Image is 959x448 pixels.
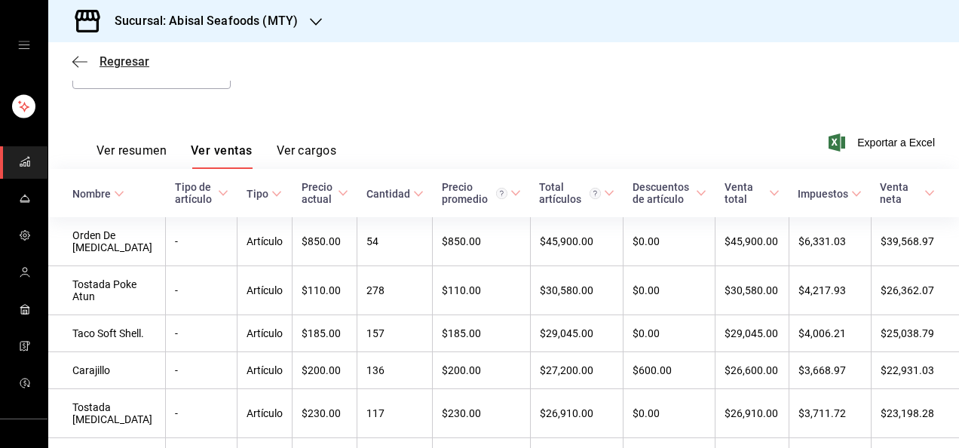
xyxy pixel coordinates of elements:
td: $45,900.00 [530,217,624,266]
td: - [166,217,237,266]
td: $6,331.03 [789,217,871,266]
td: $27,200.00 [530,352,624,389]
td: $30,580.00 [530,266,624,315]
td: $200.00 [433,352,530,389]
td: Artículo [237,315,293,352]
td: 54 [357,217,433,266]
td: $200.00 [293,352,357,389]
td: Taco Soft Shell. [48,315,166,352]
span: Descuentos de artículo [633,181,706,205]
td: $26,362.07 [871,266,959,315]
div: Nombre [72,188,111,200]
td: Carajillo [48,352,166,389]
td: $30,580.00 [715,266,789,315]
td: $22,931.03 [871,352,959,389]
td: 136 [357,352,433,389]
td: $850.00 [293,217,357,266]
td: $600.00 [624,352,715,389]
td: Artículo [237,352,293,389]
div: Impuestos [798,188,848,200]
td: - [166,266,237,315]
td: $26,910.00 [715,389,789,438]
div: Tipo [247,188,268,200]
td: $4,006.21 [789,315,871,352]
div: Venta neta [880,181,921,205]
td: $0.00 [624,389,715,438]
div: Cantidad [366,188,410,200]
td: Orden De [MEDICAL_DATA] [48,217,166,266]
span: Venta neta [880,181,935,205]
button: Ver cargos [277,143,337,169]
div: navigation tabs [97,143,336,169]
td: Artículo [237,266,293,315]
td: $110.00 [293,266,357,315]
span: Cantidad [366,188,424,200]
span: Precio promedio [442,181,521,205]
td: - [166,389,237,438]
h3: Sucursal: Abisal Seafoods (MTY) [103,12,298,30]
td: Artículo [237,217,293,266]
td: $26,600.00 [715,352,789,389]
td: $26,910.00 [530,389,624,438]
span: Total artículos [539,181,614,205]
td: $185.00 [433,315,530,352]
td: - [166,315,237,352]
td: Tostada [MEDICAL_DATA] [48,389,166,438]
button: Ver ventas [191,143,253,169]
td: 157 [357,315,433,352]
span: Nombre [72,188,124,200]
td: $25,038.79 [871,315,959,352]
div: Total artículos [539,181,601,205]
td: $3,668.97 [789,352,871,389]
span: Tipo de artículo [175,181,228,205]
td: $230.00 [293,389,357,438]
span: Regresar [100,54,149,69]
svg: Precio promedio = Total artículos / cantidad [496,188,507,199]
td: $230.00 [433,389,530,438]
button: open drawer [18,39,30,51]
span: Impuestos [798,188,862,200]
button: Ver resumen [97,143,167,169]
td: $29,045.00 [530,315,624,352]
td: $4,217.93 [789,266,871,315]
td: $45,900.00 [715,217,789,266]
span: Venta total [725,181,780,205]
div: Descuentos de artículo [633,181,693,205]
td: $39,568.97 [871,217,959,266]
td: Tostada Poke Atun [48,266,166,315]
div: Venta total [725,181,766,205]
td: 278 [357,266,433,315]
td: $850.00 [433,217,530,266]
button: Exportar a Excel [832,133,935,152]
div: Precio promedio [442,181,507,205]
div: Tipo de artículo [175,181,215,205]
td: - [166,352,237,389]
td: $3,711.72 [789,389,871,438]
div: Precio actual [302,181,335,205]
td: $0.00 [624,315,715,352]
button: Regresar [72,54,149,69]
td: $110.00 [433,266,530,315]
td: $29,045.00 [715,315,789,352]
td: $0.00 [624,217,715,266]
span: Tipo [247,188,282,200]
svg: El total artículos considera cambios de precios en los artículos así como costos adicionales por ... [590,188,601,199]
td: $0.00 [624,266,715,315]
td: Artículo [237,389,293,438]
td: $23,198.28 [871,389,959,438]
span: Precio actual [302,181,348,205]
td: $185.00 [293,315,357,352]
td: 117 [357,389,433,438]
